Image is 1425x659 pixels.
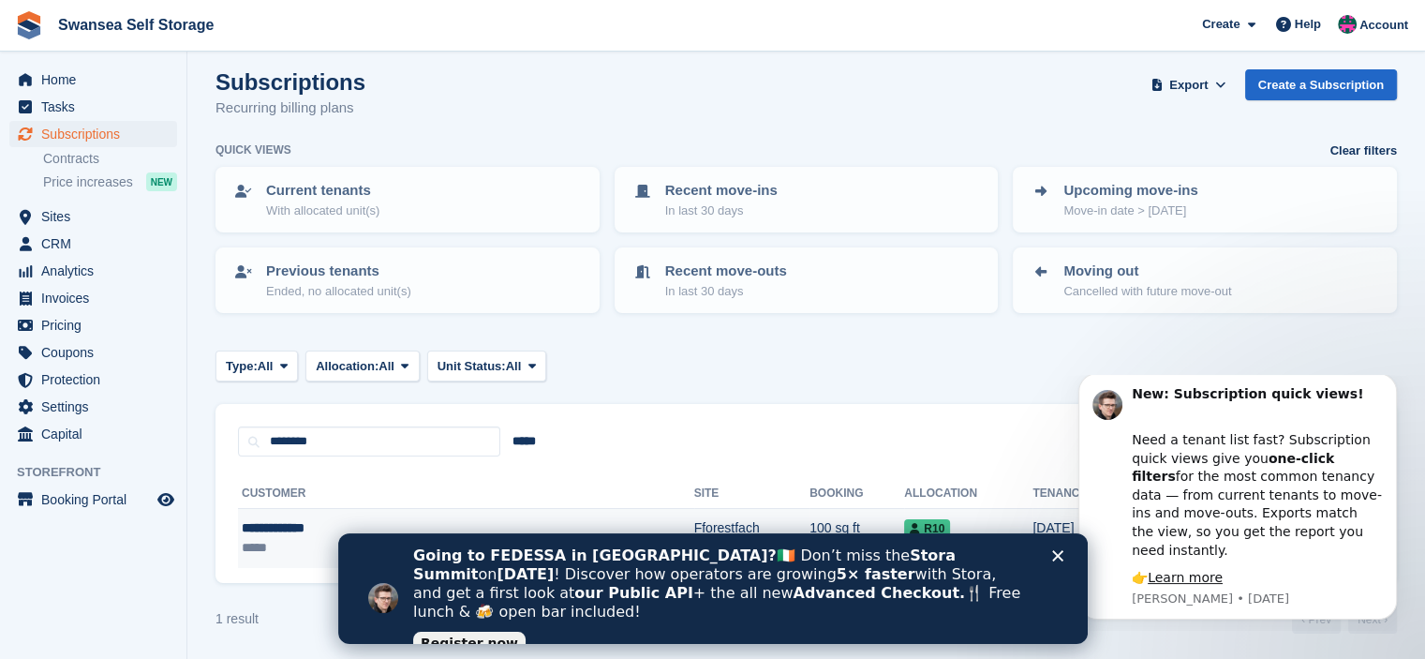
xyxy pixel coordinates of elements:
div: Close [714,17,733,28]
div: Need a tenant list fast? Subscription quick views give you for the most common tenancy data — fro... [82,37,333,185]
a: menu [9,203,177,230]
b: New: Subscription quick views! [82,11,313,26]
span: Settings [41,394,154,420]
div: 👉 [82,194,333,213]
span: All [258,357,274,376]
p: Ended, no allocated unit(s) [266,282,411,301]
span: Tasks [41,94,154,120]
button: Export [1148,69,1230,100]
span: Protection [41,367,154,393]
span: R10 [904,519,950,538]
span: [DATE] [1032,518,1077,538]
p: Moving out [1063,261,1231,282]
span: CRM [41,231,154,257]
a: Recent move-outs In last 30 days [616,249,997,311]
a: menu [9,312,177,338]
span: Home [41,67,154,93]
p: Current tenants [266,180,379,202]
span: Subscriptions [41,121,154,147]
p: Upcoming move-ins [1063,180,1197,202]
th: Booking [809,479,904,509]
p: Cancelled with future move-out [1063,282,1231,301]
p: Message from Steven, sent 1w ago [82,216,333,232]
p: Recent move-ins [665,180,778,202]
div: Message content [82,10,333,213]
span: Allocation: [316,357,379,376]
a: menu [9,285,177,311]
a: Previous tenants Ended, no allocated unit(s) [217,249,598,311]
a: menu [9,67,177,93]
h1: Subscriptions [215,69,365,95]
a: Swansea Self Storage [51,9,221,40]
td: 100 sq ft [809,509,904,568]
a: Price increases NEW [43,172,177,192]
span: All [379,357,394,376]
span: Account [1359,16,1408,35]
iframe: Intercom live chat banner [338,533,1088,644]
a: Register now [75,98,187,121]
span: All [506,357,522,376]
span: Unit Status: [438,357,506,376]
p: Recent move-outs [665,261,787,282]
span: Export [1169,76,1208,95]
a: menu [9,394,177,420]
th: Tenancy [1032,479,1098,509]
span: Invoices [41,285,154,311]
span: Booking Portal [41,487,154,513]
a: Clear filters [1329,142,1397,160]
img: stora-icon-8386f47178a22dfd0bd8f6a31ec36ba5ce8667c1dd55bd0f319d3a0aa187defe.svg [15,11,43,39]
p: In last 30 days [665,202,778,220]
a: menu [9,487,177,513]
span: Sites [41,203,154,230]
div: 1 result [215,609,259,629]
div: NEW [146,172,177,191]
a: menu [9,421,177,447]
h6: Quick views [215,142,291,158]
span: Capital [41,421,154,447]
a: Current tenants With allocated unit(s) [217,169,598,231]
a: Preview store [155,488,177,511]
a: Create a Subscription [1245,69,1397,100]
button: Allocation: All [305,351,420,382]
th: Site [694,479,810,509]
td: Fforestfach [694,509,810,568]
a: Recent move-ins In last 30 days [616,169,997,231]
span: Coupons [41,339,154,366]
span: Storefront [17,463,186,482]
a: Contracts [43,150,177,168]
p: Move-in date > [DATE] [1063,202,1197,220]
p: Previous tenants [266,261,411,282]
p: Recurring billing plans [215,97,365,119]
th: Allocation [904,479,1032,509]
a: menu [9,231,177,257]
span: Analytics [41,258,154,284]
span: Help [1295,15,1321,34]
button: Unit Status: All [427,351,546,382]
a: Upcoming move-ins Move-in date > [DATE] [1015,169,1395,231]
span: Create [1202,15,1239,34]
span: Type: [226,357,258,376]
th: Customer [238,479,694,509]
span: Price increases [43,173,133,191]
a: menu [9,258,177,284]
a: menu [9,339,177,366]
p: With allocated unit(s) [266,202,379,220]
img: Profile image for Steven [42,15,72,45]
a: Learn more [97,195,172,210]
img: Paul Davies [1338,15,1357,34]
a: menu [9,367,177,393]
span: Pricing [41,312,154,338]
p: In last 30 days [665,282,787,301]
a: menu [9,121,177,147]
iframe: Intercom notifications message [1050,375,1425,631]
a: menu [9,94,177,120]
a: Moving out Cancelled with future move-out [1015,249,1395,311]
